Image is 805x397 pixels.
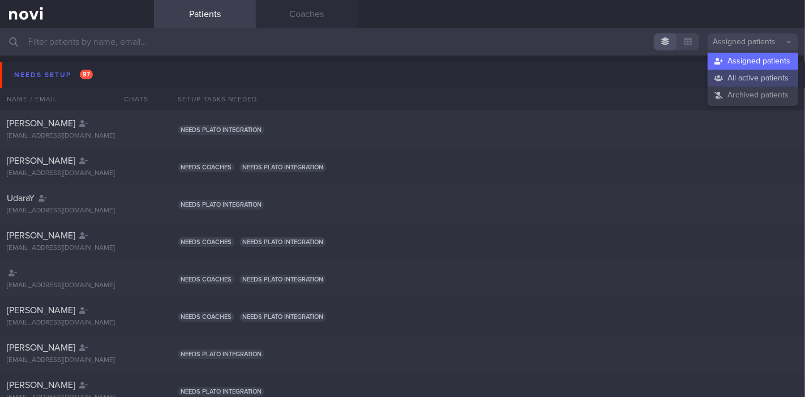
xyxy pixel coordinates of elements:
div: Needs setup [11,67,96,83]
button: All active patients [708,70,798,87]
span: [PERSON_NAME] [7,306,75,315]
span: UdaraY [7,194,35,203]
span: Needs plato integration [178,200,264,210]
span: [PERSON_NAME] [7,343,75,352]
div: [EMAIL_ADDRESS][DOMAIN_NAME] [7,356,147,365]
div: [EMAIL_ADDRESS][DOMAIN_NAME] [7,169,147,178]
div: [EMAIL_ADDRESS][DOMAIN_NAME] [7,319,147,327]
span: [PERSON_NAME] [7,231,75,240]
span: [PERSON_NAME] [7,119,75,128]
span: Needs plato integration [239,312,326,322]
span: Needs plato integration [239,163,326,172]
button: Archived patients [708,87,798,104]
span: [PERSON_NAME] [7,381,75,390]
span: Needs coaches [178,163,234,172]
div: [EMAIL_ADDRESS][DOMAIN_NAME] [7,132,147,140]
span: [PERSON_NAME] [7,156,75,165]
div: Setup tasks needed [171,88,805,110]
div: Chats [109,88,154,110]
button: Assigned patients [708,53,798,70]
span: Needs coaches [178,237,234,247]
button: Assigned patients [708,33,798,50]
div: [EMAIL_ADDRESS][DOMAIN_NAME] [7,244,147,253]
span: Needs coaches [178,275,234,284]
span: Needs plato integration [178,125,264,135]
span: Needs plato integration [239,275,326,284]
span: Needs plato integration [178,387,264,396]
span: Needs coaches [178,312,234,322]
span: Needs plato integration [178,349,264,359]
div: [EMAIL_ADDRESS][DOMAIN_NAME] [7,281,147,290]
span: Needs plato integration [239,237,326,247]
span: 97 [80,70,93,79]
div: [EMAIL_ADDRESS][DOMAIN_NAME] [7,207,147,215]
